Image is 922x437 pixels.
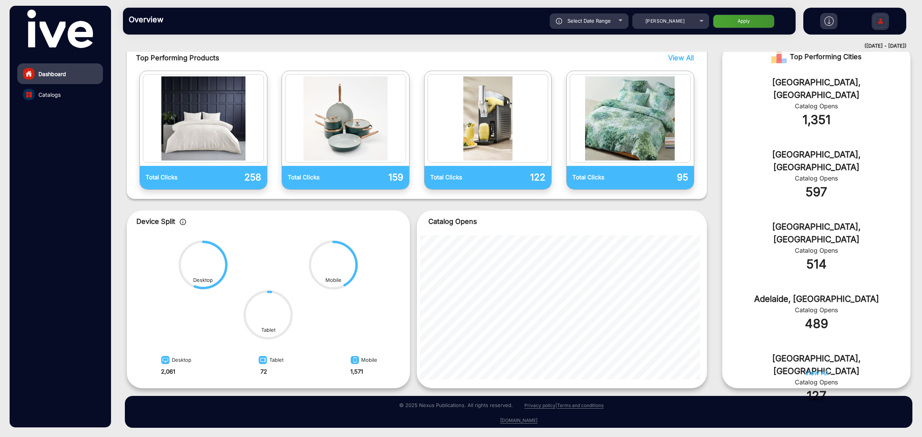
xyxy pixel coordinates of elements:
[287,76,404,161] img: catalog
[159,353,191,367] div: Desktop
[805,368,828,384] button: View All
[203,170,261,184] p: 258
[572,76,688,161] img: catalog
[488,170,546,184] p: 122
[734,220,899,246] div: [GEOGRAPHIC_DATA], [GEOGRAPHIC_DATA]
[734,315,899,333] div: 489
[193,276,213,284] div: Desktop
[872,9,889,36] img: Sign%20Up.svg
[348,355,361,367] img: image
[734,293,899,305] div: Adelaide, [GEOGRAPHIC_DATA]
[734,111,899,129] div: 1,351
[734,387,899,405] div: 127
[38,70,66,78] span: Dashboard
[734,174,899,183] div: Catalog Opens
[713,15,774,28] button: Apply
[145,76,262,161] img: catalog
[734,255,899,273] div: 514
[180,219,186,225] img: icon
[348,353,377,367] div: Mobile
[161,368,175,375] strong: 2,061
[399,402,513,408] small: © 2025 Nexus Publications. All rights reserved.
[734,76,899,101] div: [GEOGRAPHIC_DATA], [GEOGRAPHIC_DATA]
[824,17,834,26] img: h2download.svg
[346,170,403,184] p: 159
[288,173,345,182] p: Total Clicks
[129,15,236,24] h3: Overview
[556,402,557,408] a: |
[734,246,899,255] div: Catalog Opens
[734,305,899,315] div: Catalog Opens
[734,148,899,174] div: [GEOGRAPHIC_DATA], [GEOGRAPHIC_DATA]
[115,42,907,50] div: ([DATE] - [DATE])
[38,91,61,99] span: Catalogs
[261,326,275,334] div: Tablet
[325,276,342,284] div: Mobile
[136,217,175,225] span: Device Split
[556,18,562,24] img: icon
[790,49,862,65] span: Top Performing Cities
[666,53,692,63] button: View All
[260,368,267,375] strong: 72
[25,70,32,77] img: home
[256,353,284,367] div: Tablet
[136,53,565,63] span: Top Performing Products
[500,417,537,424] a: [DOMAIN_NAME]
[557,402,604,409] a: Terms and conditions
[146,173,203,182] p: Total Clicks
[256,355,269,367] img: image
[630,170,688,184] p: 95
[26,92,32,98] img: catalog
[567,18,611,24] span: Select Date Range
[17,84,103,105] a: Catalogs
[805,369,828,377] span: View All
[27,10,93,48] img: vmg-logo
[17,63,103,84] a: Dashboard
[771,49,787,65] img: Rank image
[734,352,899,377] div: [GEOGRAPHIC_DATA], [GEOGRAPHIC_DATA]
[430,76,546,161] img: catalog
[350,368,363,375] strong: 1,571
[428,216,695,227] p: Catalog Opens
[668,54,694,62] span: View All
[572,173,630,182] p: Total Clicks
[524,402,556,409] a: Privacy policy
[734,101,899,111] div: Catalog Opens
[430,173,488,182] p: Total Clicks
[159,355,172,367] img: image
[734,183,899,201] div: 597
[645,18,685,24] span: [PERSON_NAME]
